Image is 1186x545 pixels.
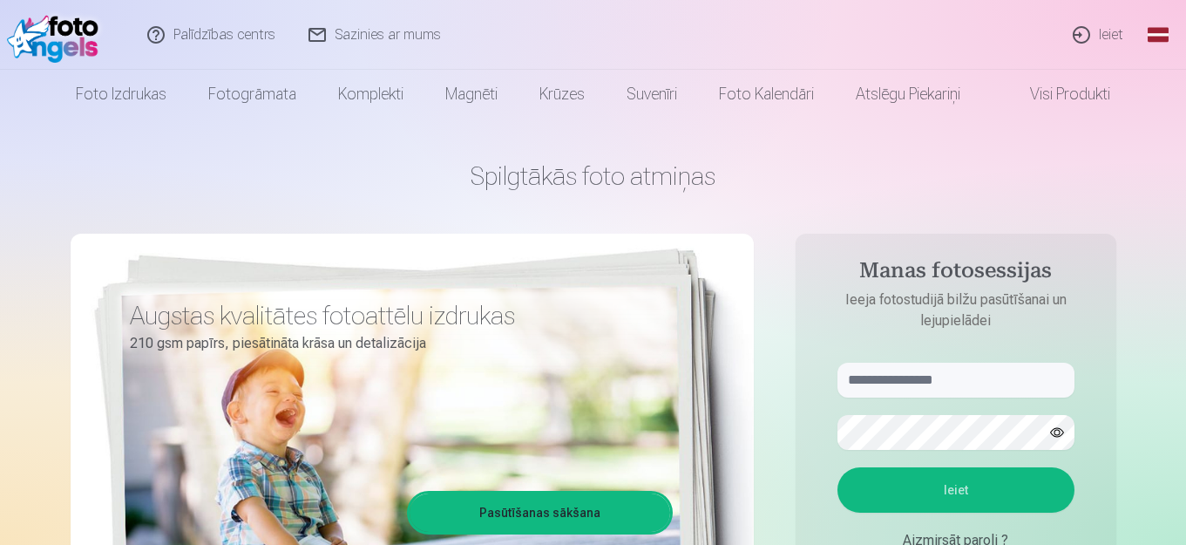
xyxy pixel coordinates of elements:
a: Foto izdrukas [55,70,187,119]
a: Pasūtīšanas sākšana [410,494,670,532]
a: Atslēgu piekariņi [835,70,981,119]
a: Suvenīri [606,70,698,119]
button: Ieiet [837,467,1074,513]
a: Fotogrāmata [187,70,317,119]
p: Ieeja fotostudijā bilžu pasūtīšanai un lejupielādei [820,290,1092,331]
p: 210 gsm papīrs, piesātināta krāsa un detalizācija [130,331,660,356]
img: /fa1 [7,7,107,63]
a: Krūzes [518,70,606,119]
h1: Spilgtākās foto atmiņas [71,160,1116,192]
h3: Augstas kvalitātes fotoattēlu izdrukas [130,300,660,331]
a: Foto kalendāri [698,70,835,119]
a: Magnēti [424,70,518,119]
a: Komplekti [317,70,424,119]
a: Visi produkti [981,70,1131,119]
h4: Manas fotosessijas [820,258,1092,290]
